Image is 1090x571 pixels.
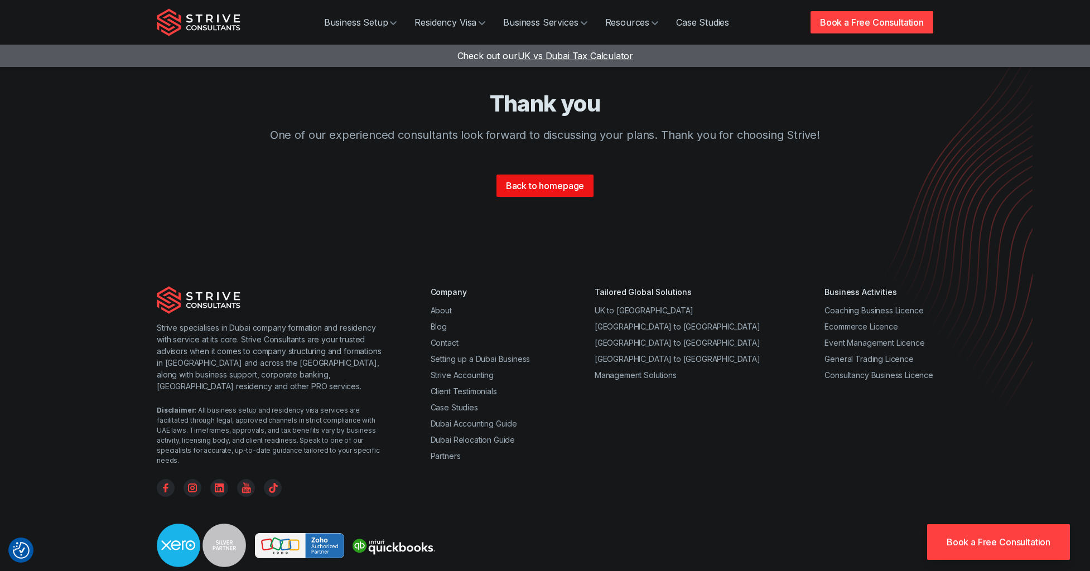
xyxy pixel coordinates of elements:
a: Back to homepage [496,175,594,197]
h4: Thank you [188,90,902,118]
div: : All business setup and residency visa services are facilitated through legal, approved channels... [157,405,386,466]
span: UK vs Dubai Tax Calculator [518,50,633,61]
a: Blog [431,322,447,331]
a: Linkedin [210,479,228,497]
a: Contact [431,338,459,347]
a: Dubai Accounting Guide [431,419,517,428]
a: UK to [GEOGRAPHIC_DATA] [595,306,693,315]
a: Event Management Licence [824,338,924,347]
a: TikTok [264,479,282,497]
a: Case Studies [431,403,478,412]
a: Partners [431,451,461,461]
a: [GEOGRAPHIC_DATA] to [GEOGRAPHIC_DATA] [595,322,760,331]
a: Instagram [184,479,201,497]
div: Company [431,286,530,298]
a: Business Setup [315,11,406,33]
a: Resources [596,11,668,33]
div: Tailored Global Solutions [595,286,760,298]
a: Ecommerce Licence [824,322,898,331]
div: Business Activities [824,286,933,298]
img: Revisit consent button [13,542,30,559]
img: Strive Consultants [157,8,240,36]
a: General Trading Licence [824,354,913,364]
a: [GEOGRAPHIC_DATA] to [GEOGRAPHIC_DATA] [595,338,760,347]
img: Strive Consultants [157,286,240,314]
p: One of our experienced consultants look forward to discussing your plans. Thank you for choosing ... [188,127,902,143]
a: Client Testimonials [431,386,497,396]
p: Strive specialises in Dubai company formation and residency with service at its core. Strive Cons... [157,322,386,392]
a: [GEOGRAPHIC_DATA] to [GEOGRAPHIC_DATA] [595,354,760,364]
a: About [431,306,452,315]
a: Management Solutions [595,370,677,380]
a: Book a Free Consultation [927,524,1070,560]
a: Book a Free Consultation [811,11,933,33]
a: Case Studies [667,11,738,33]
img: Strive is a quickbooks Partner [349,534,438,558]
img: Strive is a Zoho Partner [255,533,344,558]
strong: Disclaimer [157,406,195,414]
a: Dubai Relocation Guide [431,435,515,444]
a: Consultancy Business Licence [824,370,933,380]
button: Consent Preferences [13,542,30,559]
a: Business Services [494,11,596,33]
img: Strive is a Xero Silver Partner [157,524,246,567]
a: Check out ourUK vs Dubai Tax Calculator [457,50,633,61]
a: YouTube [237,479,255,497]
a: Setting up a Dubai Business [431,354,530,364]
a: Residency Visa [406,11,494,33]
a: Strive Accounting [431,370,494,380]
a: Facebook [157,479,175,497]
a: Coaching Business Licence [824,306,923,315]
